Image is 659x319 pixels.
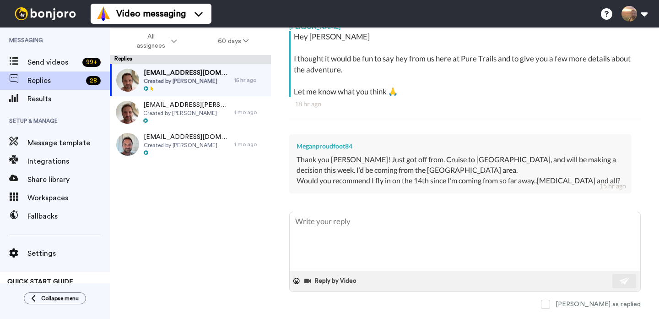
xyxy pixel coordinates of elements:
div: 28 [86,76,101,85]
span: Share library [27,174,110,185]
span: Created by [PERSON_NAME] [144,77,230,85]
span: Collapse menu [41,295,79,302]
button: 60 days [197,33,269,49]
div: 99 + [82,58,101,67]
img: 90e247a0-a007-4261-af97-852ac841e501-thumb.jpg [116,101,139,124]
span: Replies [27,75,82,86]
span: [EMAIL_ADDRESS][PERSON_NAME][DOMAIN_NAME] [143,100,230,110]
a: [EMAIL_ADDRESS][DOMAIN_NAME]Created by [PERSON_NAME]15 hr ago [110,64,271,96]
span: Send videos [27,57,79,68]
div: [PERSON_NAME] as replied [556,300,641,309]
div: 15 hr ago [600,181,626,191]
img: bj-logo-header-white.svg [11,7,80,20]
img: vm-color.svg [96,6,111,21]
a: [EMAIL_ADDRESS][PERSON_NAME][DOMAIN_NAME]Created by [PERSON_NAME]1 mo ago [110,96,271,128]
span: [EMAIL_ADDRESS][DOMAIN_NAME] [144,68,230,77]
span: Settings [27,248,110,259]
div: Would you recommend I fly in on the 14th since I’m coming from so far away..[MEDICAL_DATA] and all? [297,176,624,186]
span: Created by [PERSON_NAME] [144,142,230,149]
div: Thank you [PERSON_NAME]! Just got off from. Cruise to [GEOGRAPHIC_DATA], and will be making a dec... [297,154,624,176]
img: 3edbd1dd-7005-4ed6-88bd-83da783b4fbe-thumb.jpg [116,133,139,156]
div: Replies [110,55,271,64]
button: Reply by Video [303,274,359,288]
span: All assignees [132,32,169,50]
span: [EMAIL_ADDRESS][DOMAIN_NAME] [144,132,230,142]
span: Message template [27,137,110,148]
a: [EMAIL_ADDRESS][DOMAIN_NAME]Created by [PERSON_NAME]1 mo ago [110,128,271,160]
span: Workspaces [27,192,110,203]
span: Created by [PERSON_NAME] [143,110,230,117]
div: 1 mo ago [234,109,266,116]
span: Video messaging [116,7,186,20]
span: Results [27,93,110,104]
div: Hey [PERSON_NAME] I thought it would be fun to say hey from us here at Pure Trails and to give yo... [294,31,638,97]
span: Integrations [27,156,110,167]
div: Meganproudfoot84 [297,142,624,151]
div: 15 hr ago [234,77,266,84]
span: QUICK START GUIDE [7,279,73,285]
span: Fallbacks [27,211,110,222]
img: send-white.svg [620,277,630,285]
img: 59037d70-ad27-48ac-9e62-29f3c66fc0ed-thumb.jpg [116,69,139,92]
div: 1 mo ago [234,141,266,148]
div: 18 hr ago [295,99,635,109]
button: Collapse menu [24,292,86,304]
button: All assignees [112,28,197,54]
